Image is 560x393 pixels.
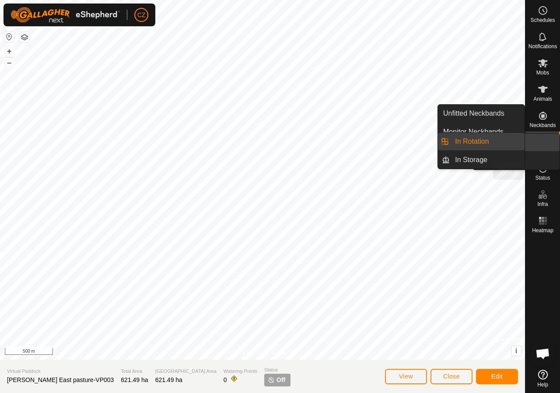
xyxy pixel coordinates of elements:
[268,376,275,383] img: turn-off
[528,44,557,49] span: Notifications
[276,375,285,385] span: Off
[155,376,182,383] span: 621.49 ha
[438,151,525,169] li: In Storage
[443,127,504,137] span: Monitor Neckbands
[7,368,114,375] span: Virtual Paddock
[443,373,460,380] span: Close
[19,32,30,42] button: Map Layers
[7,376,114,383] span: [PERSON_NAME] East pasture-VP003
[438,105,525,122] a: Unfitted Neckbands
[515,347,517,354] span: i
[4,57,14,68] button: –
[271,348,297,356] a: Contact Us
[525,366,560,391] a: Help
[385,369,427,384] button: View
[430,369,472,384] button: Close
[530,18,555,23] span: Schedules
[533,96,552,102] span: Animals
[491,373,503,380] span: Edit
[536,70,549,75] span: Mobs
[535,175,550,181] span: Status
[224,376,227,383] span: 0
[450,133,525,150] a: In Rotation
[4,46,14,57] button: +
[511,346,521,356] button: i
[450,151,525,169] a: In Storage
[438,133,525,150] li: In Rotation
[438,123,525,141] a: Monitor Neckbands
[121,376,148,383] span: 621.49 ha
[264,366,290,374] span: Status
[455,136,489,147] span: In Rotation
[121,368,148,375] span: Total Area
[476,369,518,384] button: Edit
[4,32,14,42] button: Reset Map
[530,340,556,367] div: Open chat
[455,155,487,165] span: In Storage
[10,7,120,23] img: Gallagher Logo
[537,202,548,207] span: Infra
[399,373,413,380] span: View
[529,123,556,128] span: Neckbands
[224,368,257,375] span: Watering Points
[137,11,146,20] span: CZ
[443,108,504,119] span: Unfitted Neckbands
[537,382,548,387] span: Help
[228,348,261,356] a: Privacy Policy
[532,228,553,233] span: Heatmap
[155,368,217,375] span: [GEOGRAPHIC_DATA] Area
